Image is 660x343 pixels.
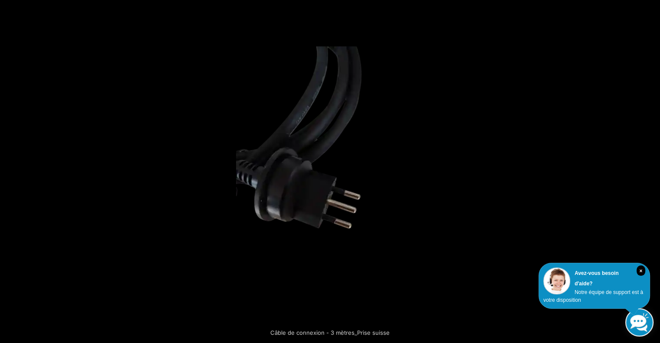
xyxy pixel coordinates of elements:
font: Câble de connexion - 3 mètres_Prise suisse [270,329,390,336]
font: Avez-vous besoin d'aide? [575,270,619,287]
i: Fermer [637,265,645,276]
font: Notre équipe de support est à votre disposition [543,289,643,303]
font: × [639,268,642,274]
img: Service client [543,268,570,294]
